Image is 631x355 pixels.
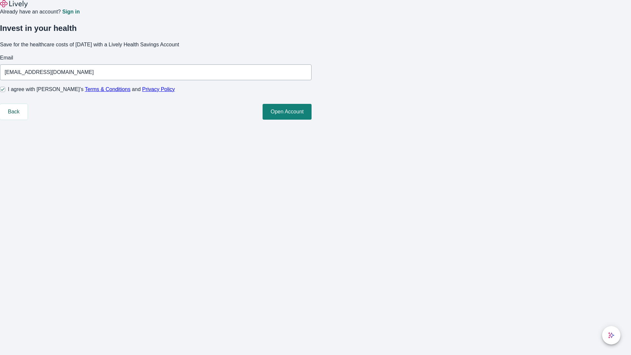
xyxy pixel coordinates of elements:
a: Terms & Conditions [85,86,130,92]
button: chat [602,326,620,344]
svg: Lively AI Assistant [608,332,615,339]
a: Privacy Policy [142,86,175,92]
a: Sign in [62,9,80,14]
span: I agree with [PERSON_NAME]’s and [8,85,175,93]
button: Open Account [263,104,312,120]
